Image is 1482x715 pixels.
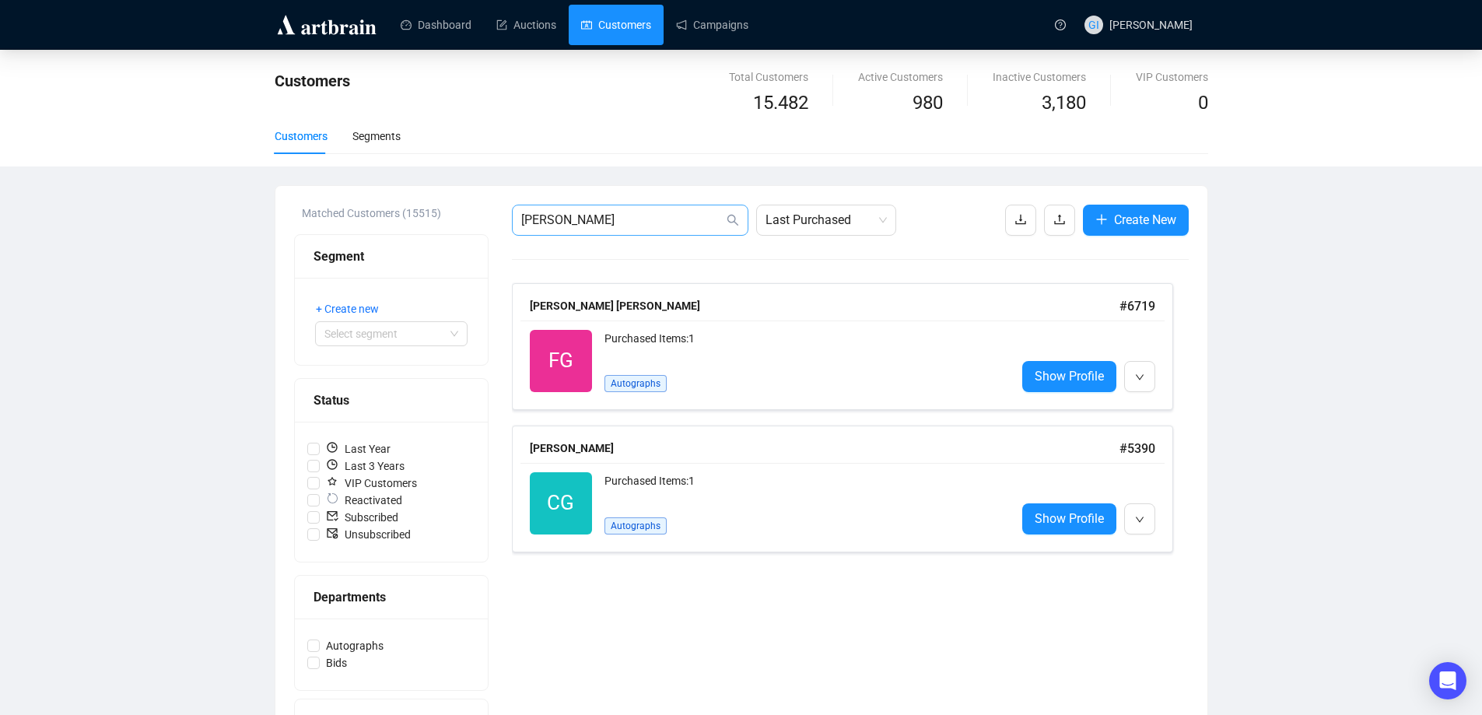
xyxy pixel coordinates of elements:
a: Customers [581,5,651,45]
div: Purchased Items: 1 [604,330,1004,361]
a: Show Profile [1022,503,1116,534]
span: # 6719 [1119,299,1155,314]
span: 15 [753,92,773,114]
a: Auctions [496,5,556,45]
div: Active Customers [858,68,943,86]
div: Status [314,391,469,410]
div: Matched Customers (15515) [302,205,489,222]
span: + Create new [316,300,379,317]
span: CG [547,487,574,519]
span: search [727,214,739,226]
span: upload [1053,213,1066,226]
div: VIP Customers [1136,68,1208,86]
input: Search Customer... [521,211,723,230]
span: plus [1095,213,1108,226]
span: 0 [1198,92,1208,114]
span: down [1135,515,1144,524]
span: [PERSON_NAME] [1109,19,1193,31]
div: [PERSON_NAME] [530,440,1119,457]
span: # 5390 [1119,441,1155,456]
a: Campaigns [676,5,748,45]
div: Segments [352,128,401,145]
div: [PERSON_NAME] [PERSON_NAME] [530,297,1119,314]
button: + Create new [315,296,391,321]
span: Last Year [320,440,397,457]
div: Total Customers [729,68,808,86]
span: Last Purchased [766,205,887,235]
span: Create New [1114,210,1176,230]
button: Create New [1083,205,1189,236]
span: 980 [913,92,943,114]
span: Last 3 Years [320,457,411,475]
div: Open Intercom Messenger [1429,662,1466,699]
span: question-circle [1055,19,1066,30]
a: Dashboard [401,5,471,45]
span: Customers [275,72,350,90]
span: Autographs [604,375,667,392]
span: FG [548,345,573,377]
span: Autographs [604,517,667,534]
span: down [1135,373,1144,382]
span: Bids [320,654,353,671]
span: Autographs [320,637,390,654]
div: Inactive Customers [993,68,1086,86]
div: Purchased Items: 1 [604,472,1004,503]
span: Show Profile [1035,509,1104,528]
span: 3,180 [1042,92,1086,114]
span: Subscribed [320,509,405,526]
a: [PERSON_NAME]#5390CGPurchased Items:1AutographsShow Profile [512,426,1189,552]
span: Show Profile [1035,366,1104,386]
a: Show Profile [1022,361,1116,392]
span: download [1014,213,1027,226]
span: Reactivated [320,492,408,509]
div: Customers [275,128,328,145]
a: [PERSON_NAME] [PERSON_NAME]#6719FGPurchased Items:1AutographsShow Profile [512,283,1189,410]
span: .482 [773,92,808,114]
span: Unsubscribed [320,526,417,543]
div: Departments [314,587,469,607]
div: Segment [314,247,469,266]
img: logo [275,12,379,37]
span: GI [1088,16,1099,33]
span: VIP Customers [320,475,423,492]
